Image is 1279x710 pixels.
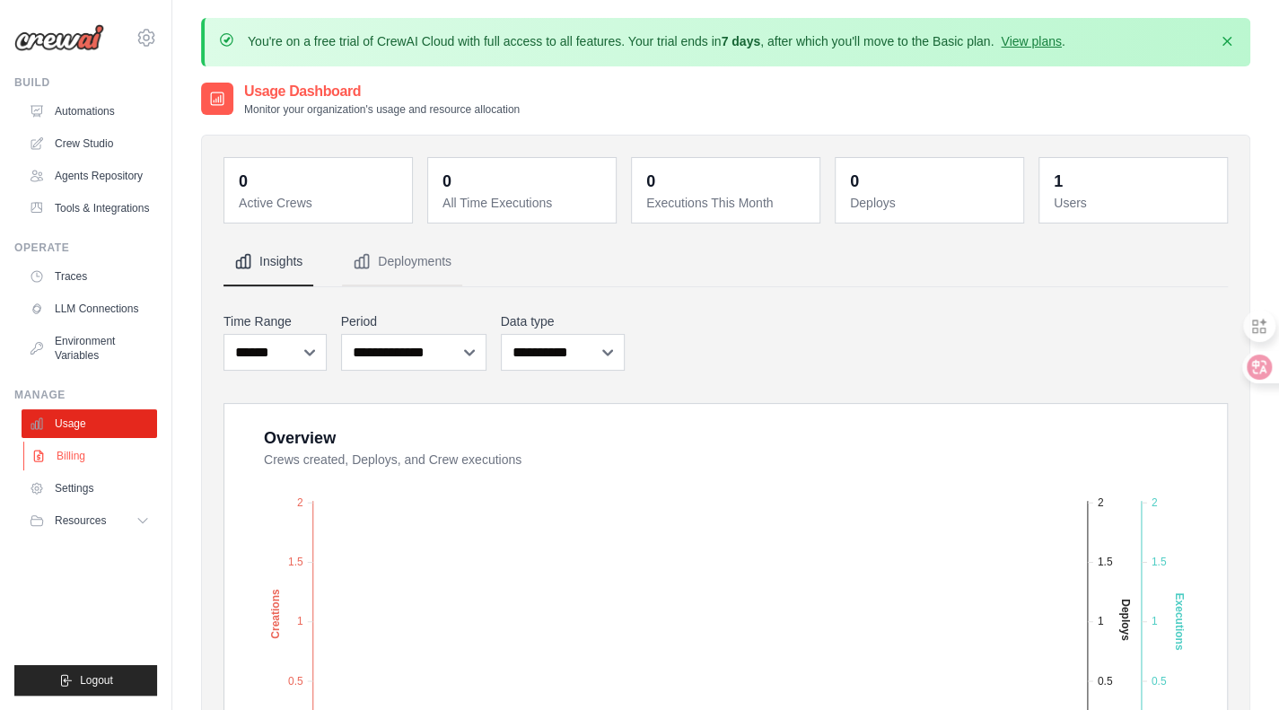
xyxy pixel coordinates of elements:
[288,675,303,688] tspan: 0.5
[264,451,1205,469] dt: Crews created, Deploys, and Crew executions
[442,194,605,212] dt: All Time Executions
[55,513,106,528] span: Resources
[22,474,157,503] a: Settings
[80,673,113,688] span: Logout
[22,129,157,158] a: Crew Studio
[14,388,157,402] div: Manage
[22,194,157,223] a: Tools & Integrations
[22,294,157,323] a: LLM Connections
[23,442,159,470] a: Billing
[646,169,655,194] div: 0
[269,589,282,639] text: Creations
[22,409,157,438] a: Usage
[342,238,462,286] button: Deployments
[239,194,401,212] dt: Active Crews
[239,169,248,194] div: 0
[1173,593,1186,651] text: Executions
[14,24,104,51] img: Logo
[1152,556,1167,568] tspan: 1.5
[22,262,157,291] a: Traces
[1152,615,1158,627] tspan: 1
[721,34,760,48] strong: 7 days
[1098,675,1113,688] tspan: 0.5
[501,312,626,330] label: Data type
[14,75,157,90] div: Build
[1054,194,1216,212] dt: Users
[223,312,327,330] label: Time Range
[442,169,451,194] div: 0
[1054,169,1063,194] div: 1
[1001,34,1061,48] a: View plans
[14,665,157,696] button: Logout
[244,102,520,117] p: Monitor your organization's usage and resource allocation
[1098,615,1104,627] tspan: 1
[1152,675,1167,688] tspan: 0.5
[288,556,303,568] tspan: 1.5
[297,496,303,509] tspan: 2
[297,615,303,627] tspan: 1
[850,169,859,194] div: 0
[1098,496,1104,509] tspan: 2
[248,32,1065,50] p: You're on a free trial of CrewAI Cloud with full access to all features. Your trial ends in , aft...
[223,238,313,286] button: Insights
[244,81,520,102] h2: Usage Dashboard
[646,194,809,212] dt: Executions This Month
[223,238,1228,286] nav: Tabs
[850,194,1012,212] dt: Deploys
[22,506,157,535] button: Resources
[1098,556,1113,568] tspan: 1.5
[341,312,486,330] label: Period
[22,162,157,190] a: Agents Repository
[22,97,157,126] a: Automations
[1152,496,1158,509] tspan: 2
[22,327,157,370] a: Environment Variables
[14,241,157,255] div: Operate
[264,425,336,451] div: Overview
[1119,599,1132,641] text: Deploys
